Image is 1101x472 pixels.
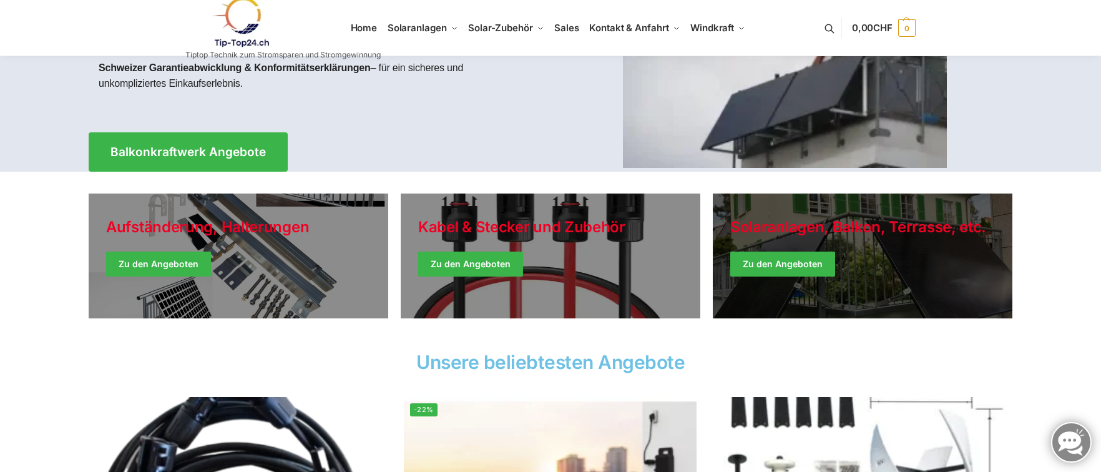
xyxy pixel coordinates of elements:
[468,22,533,34] span: Solar-Zubehör
[401,194,700,318] a: Holiday Style
[89,353,1012,371] h2: Unsere beliebtesten Angebote
[99,60,541,92] p: – für ein sicheres und unkompliziertes Einkaufserlebnis.
[185,51,381,59] p: Tiptop Technik zum Stromsparen und Stromgewinnung
[713,194,1012,318] a: Winter Jackets
[852,9,916,47] a: 0,00CHF 0
[99,62,371,73] strong: Schweizer Garantieabwicklung & Konformitätserklärungen
[690,22,734,34] span: Windkraft
[898,19,916,37] span: 0
[388,22,447,34] span: Solaranlagen
[873,22,893,34] span: CHF
[589,22,668,34] span: Kontakt & Anfahrt
[852,22,893,34] span: 0,00
[89,132,288,172] a: Balkonkraftwerk Angebote
[89,194,388,318] a: Holiday Style
[110,146,266,158] span: Balkonkraftwerk Angebote
[554,22,579,34] span: Sales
